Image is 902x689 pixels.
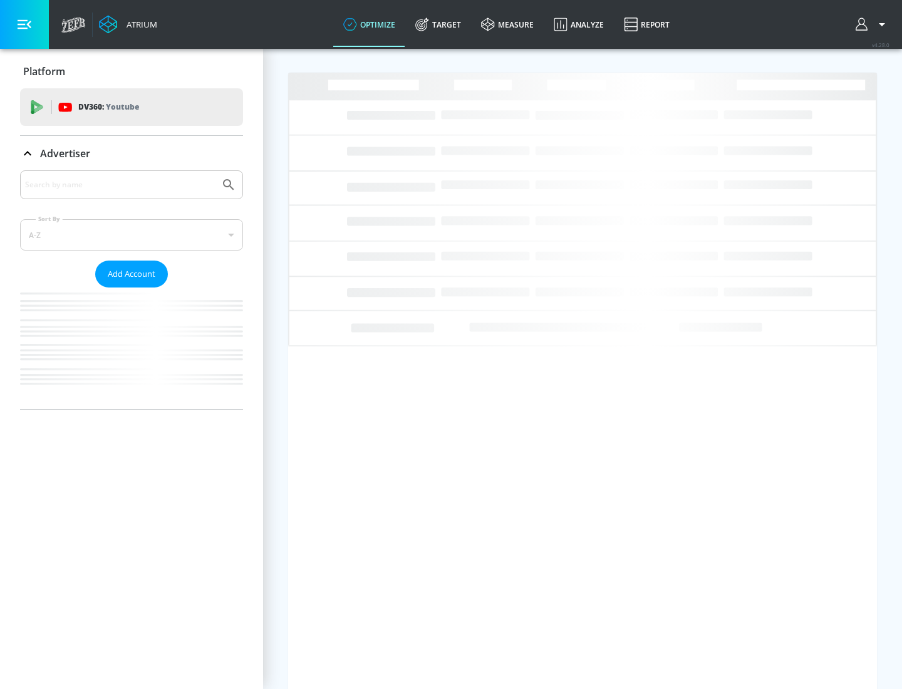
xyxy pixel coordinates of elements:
div: A-Z [20,219,243,251]
nav: list of Advertiser [20,288,243,409]
button: Add Account [95,261,168,288]
a: Report [614,2,680,47]
a: Atrium [99,15,157,34]
div: Atrium [122,19,157,30]
p: Platform [23,65,65,78]
div: DV360: Youtube [20,88,243,126]
a: optimize [333,2,405,47]
a: Analyze [544,2,614,47]
p: Advertiser [40,147,90,160]
a: Target [405,2,471,47]
p: DV360: [78,100,139,114]
label: Sort By [36,215,63,223]
input: Search by name [25,177,215,193]
span: v 4.28.0 [872,41,889,48]
div: Advertiser [20,170,243,409]
div: Advertiser [20,136,243,171]
p: Youtube [106,100,139,113]
span: Add Account [108,267,155,281]
a: measure [471,2,544,47]
div: Platform [20,54,243,89]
